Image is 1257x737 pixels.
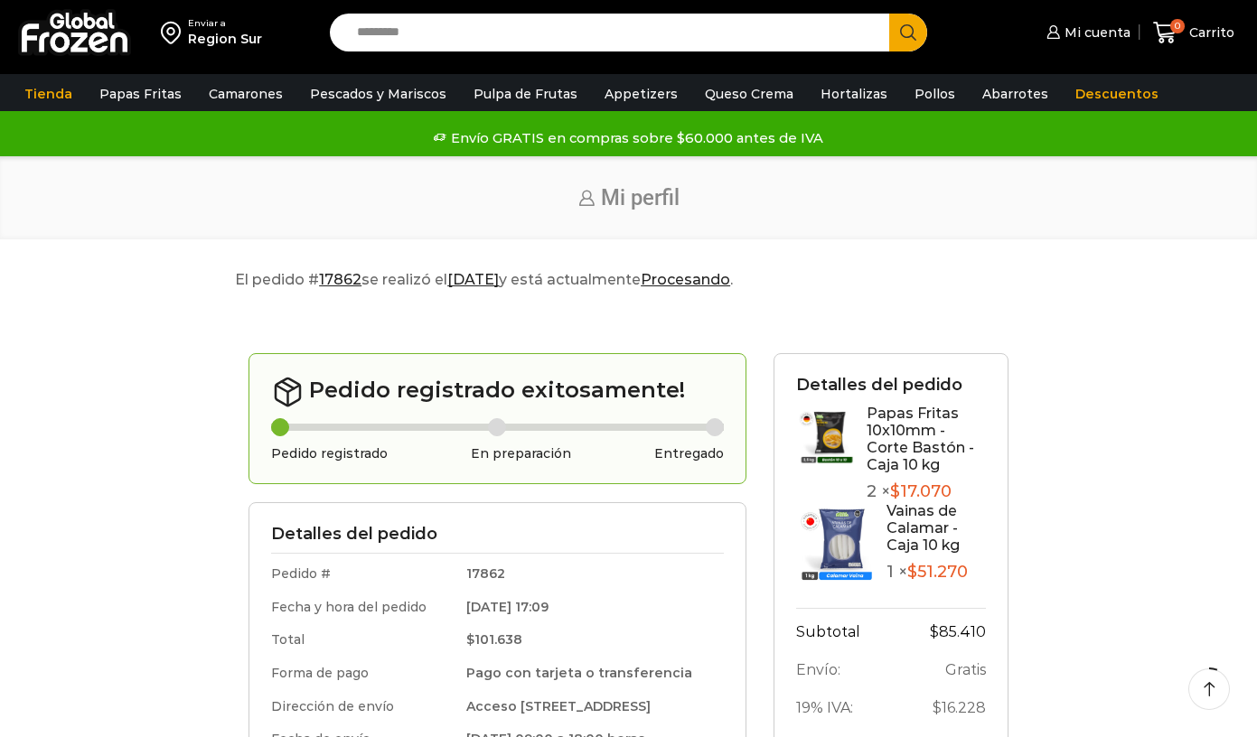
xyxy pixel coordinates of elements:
span: $ [890,481,900,501]
a: Descuentos [1066,77,1168,111]
a: Papas Fritas 10x10mm - Corte Bastón - Caja 10 kg [867,405,974,474]
th: Subtotal [796,609,911,651]
span: Mi cuenta [1060,23,1130,42]
mark: Procesando [641,271,730,288]
a: Pulpa de Frutas [464,77,586,111]
td: Fecha y hora del pedido [271,591,457,624]
td: Acceso [STREET_ADDRESS] [457,690,723,723]
a: Pollos [905,77,964,111]
td: [DATE] 17:09 [457,591,723,624]
th: Envío: [796,651,911,689]
mark: 17862 [319,271,361,288]
p: El pedido # se realizó el y está actualmente . [235,268,1022,292]
td: Forma de pago [271,657,457,690]
td: Pedido # [271,553,457,590]
h3: En preparación [471,446,571,462]
td: Dirección de envío [271,690,457,723]
a: Pescados y Mariscos [301,77,455,111]
h3: Pedido registrado [271,446,388,462]
span: $ [466,631,474,648]
a: Appetizers [596,77,687,111]
a: Queso Crema [696,77,802,111]
span: $ [933,699,942,716]
a: Vainas de Calamar - Caja 10 kg [886,502,960,554]
bdi: 85.410 [930,623,986,640]
a: Tienda [15,77,81,111]
a: Mi cuenta [1042,14,1130,51]
span: 16.228 [933,699,986,716]
mark: [DATE] [447,271,499,288]
span: $ [930,623,939,640]
span: 0 [1170,19,1185,33]
span: $ [907,562,917,582]
td: Pago con tarjeta o transferencia [457,657,723,690]
bdi: 51.270 [907,562,968,582]
span: Carrito [1185,23,1234,42]
th: 19% IVA: [796,689,911,727]
span: Mi perfil [601,185,680,210]
a: 0 Carrito [1149,12,1239,54]
td: Gratis [910,651,985,689]
div: Region Sur [188,30,262,48]
bdi: 101.638 [466,631,522,648]
a: Hortalizas [811,77,896,111]
a: Camarones [200,77,292,111]
button: Search button [889,14,927,51]
bdi: 17.070 [890,481,952,501]
p: 2 × [867,482,985,502]
div: Enviar a [188,17,262,30]
h3: Entregado [654,446,724,462]
h3: Detalles del pedido [796,376,986,396]
h3: Detalles del pedido [271,525,723,545]
a: Abarrotes [973,77,1057,111]
p: 1 × [886,563,986,583]
td: Total [271,623,457,657]
img: address-field-icon.svg [161,17,188,48]
h2: Pedido registrado exitosamente! [271,376,723,408]
td: 17862 [457,553,723,590]
a: Papas Fritas [90,77,191,111]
